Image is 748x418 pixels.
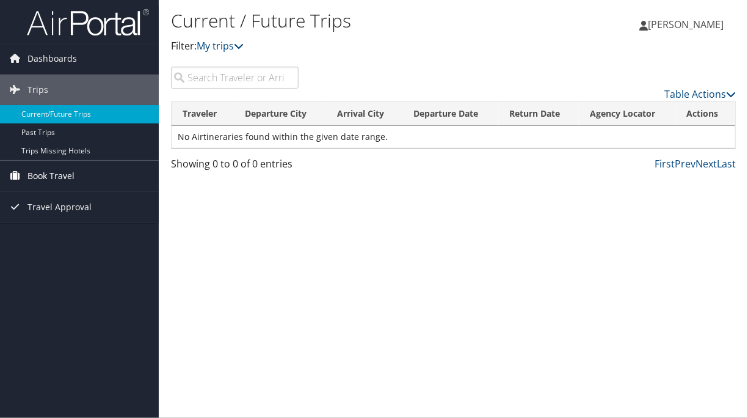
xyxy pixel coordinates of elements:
[664,87,736,101] a: Table Actions
[27,8,149,37] img: airportal-logo.png
[499,102,579,126] th: Return Date: activate to sort column ascending
[171,156,299,177] div: Showing 0 to 0 of 0 entries
[27,161,74,191] span: Book Travel
[326,102,402,126] th: Arrival City: activate to sort column ascending
[655,157,675,170] a: First
[676,102,735,126] th: Actions
[197,39,244,53] a: My trips
[234,102,327,126] th: Departure City: activate to sort column ascending
[171,38,548,54] p: Filter:
[172,126,735,148] td: No Airtineraries found within the given date range.
[579,102,675,126] th: Agency Locator: activate to sort column ascending
[402,102,498,126] th: Departure Date: activate to sort column descending
[695,157,717,170] a: Next
[27,75,48,105] span: Trips
[27,43,77,74] span: Dashboards
[27,192,92,222] span: Travel Approval
[675,157,695,170] a: Prev
[171,67,299,89] input: Search Traveler or Arrival City
[172,102,234,126] th: Traveler: activate to sort column ascending
[171,8,548,34] h1: Current / Future Trips
[639,6,736,43] a: [PERSON_NAME]
[717,157,736,170] a: Last
[648,18,724,31] span: [PERSON_NAME]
